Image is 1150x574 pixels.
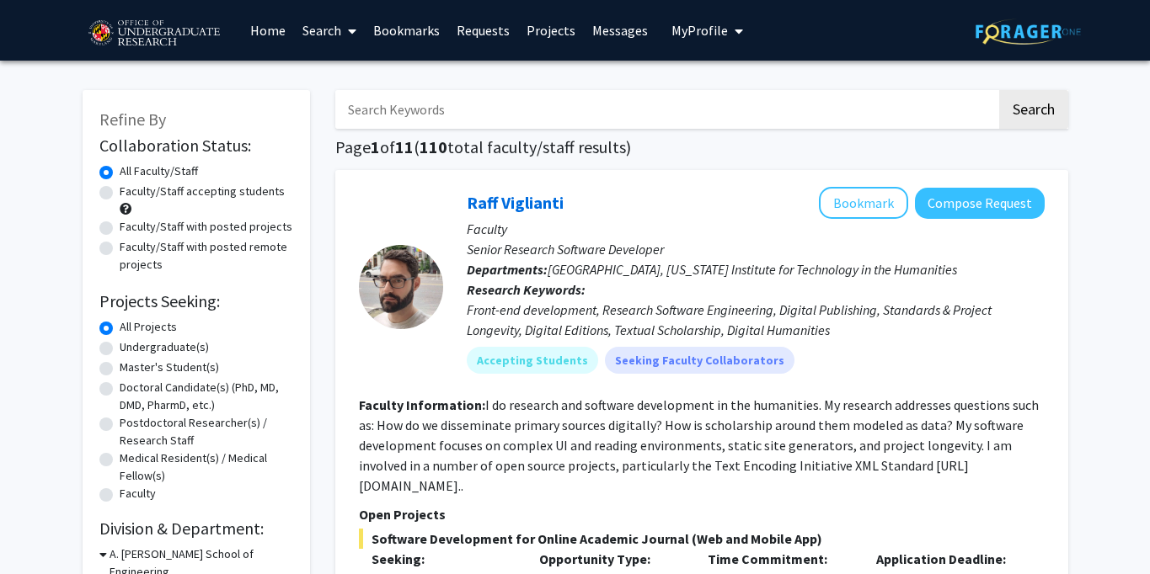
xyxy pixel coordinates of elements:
button: Search [999,90,1068,129]
p: Seeking: [372,549,515,569]
img: University of Maryland Logo [83,13,225,55]
a: Messages [584,1,656,60]
label: All Faculty/Staff [120,162,198,180]
fg-read-more: I do research and software development in the humanities. My research addresses questions such as... [359,396,1039,494]
mat-chip: Accepting Students [467,347,598,374]
input: Search Keywords [335,90,997,129]
span: 1 [371,136,380,157]
mat-chip: Seeking Faculty Collaborators [605,347,794,374]
p: Opportunity Type: [539,549,682,569]
label: Doctoral Candidate(s) (PhD, MD, DMD, PharmD, etc.) [120,379,293,414]
p: Senior Research Software Developer [467,239,1045,259]
div: Front-end development, Research Software Engineering, Digital Publishing, Standards & Project Lon... [467,300,1045,340]
label: Faculty/Staff with posted remote projects [120,238,293,274]
label: Faculty [120,485,156,502]
span: My Profile [671,22,728,39]
h2: Collaboration Status: [99,136,293,156]
b: Faculty Information: [359,396,485,413]
span: [GEOGRAPHIC_DATA], [US_STATE] Institute for Technology in the Humanities [548,261,957,278]
h2: Projects Seeking: [99,291,293,311]
button: Compose Request to Raff Viglianti [915,188,1045,219]
p: Application Deadline: [876,549,1019,569]
a: Projects [518,1,584,60]
label: Master's Student(s) [120,359,219,376]
h2: Division & Department: [99,518,293,539]
a: Raff Viglianti [467,192,564,213]
a: Requests [448,1,518,60]
label: Undergraduate(s) [120,338,209,356]
p: Time Commitment: [708,549,851,569]
label: Postdoctoral Researcher(s) / Research Staff [120,414,293,449]
iframe: Chat [13,498,72,561]
span: Software Development for Online Academic Journal (Web and Mobile App) [359,529,1045,549]
button: Add Raff Viglianti to Bookmarks [819,187,908,219]
p: Open Projects [359,504,1045,524]
img: ForagerOne Logo [976,19,1081,45]
span: Refine By [99,109,166,130]
label: Medical Resident(s) / Medical Fellow(s) [120,449,293,485]
label: Faculty/Staff accepting students [120,183,285,200]
span: 110 [420,136,447,157]
a: Search [294,1,365,60]
a: Bookmarks [365,1,448,60]
span: 11 [395,136,414,157]
label: Faculty/Staff with posted projects [120,218,292,236]
b: Research Keywords: [467,281,586,298]
b: Departments: [467,261,548,278]
label: All Projects [120,318,177,336]
p: Faculty [467,219,1045,239]
a: Home [242,1,294,60]
h1: Page of ( total faculty/staff results) [335,137,1068,157]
